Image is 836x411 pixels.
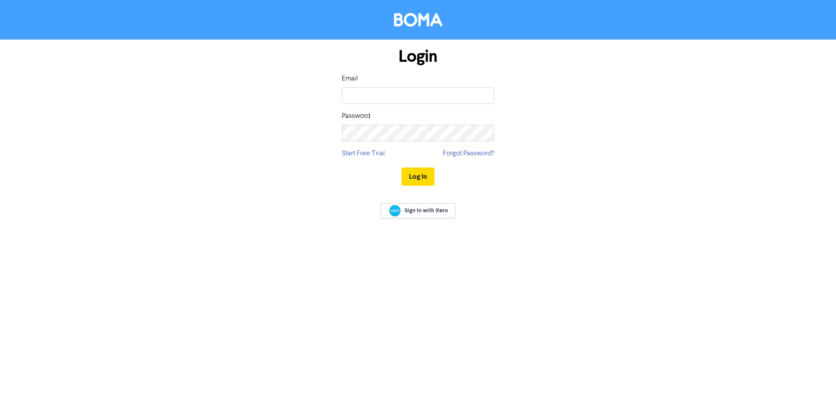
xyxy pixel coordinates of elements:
[342,74,358,84] label: Email
[394,13,442,27] img: BOMA Logo
[381,203,455,218] a: Sign In with Xero
[401,167,435,186] button: Log In
[342,47,494,67] h1: Login
[405,207,448,214] span: Sign In with Xero
[443,148,494,159] a: Forgot Password?
[342,111,370,121] label: Password
[342,148,385,159] a: Start Free Trial
[389,205,401,217] img: Xero logo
